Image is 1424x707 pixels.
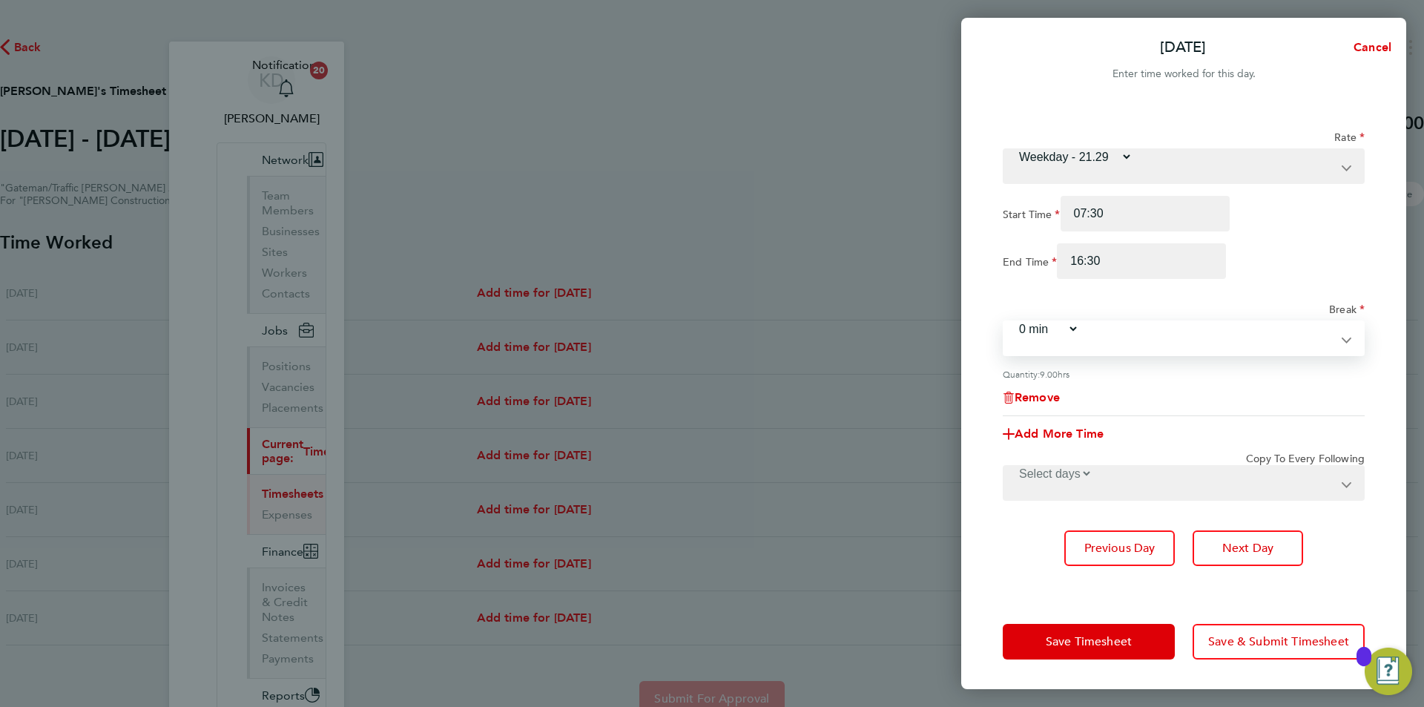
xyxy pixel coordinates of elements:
span: Save Timesheet [1046,634,1132,649]
button: Remove [1003,392,1060,404]
button: Add More Time [1003,428,1104,440]
button: Open Resource Center, 11 new notifications [1365,648,1412,695]
p: [DATE] [1160,37,1206,58]
label: Break [1329,303,1365,320]
label: End Time [1003,255,1057,273]
label: Rate [1334,131,1365,148]
label: Start Time [1003,208,1061,226]
div: Enter time worked for this day. [961,65,1406,83]
button: Save & Submit Timesheet [1193,624,1365,660]
span: Save & Submit Timesheet [1208,634,1349,649]
span: 9.00 [1040,368,1058,380]
button: Previous Day [1064,530,1175,566]
span: Cancel [1349,40,1391,54]
label: Copy To Every Following [1246,452,1365,465]
button: Next Day [1193,530,1303,566]
div: Quantity: hrs [1003,368,1365,380]
span: Next Day [1222,541,1273,556]
input: E.g. 08:00 [1061,196,1230,231]
span: Add More Time [1015,427,1104,441]
span: Previous Day [1084,541,1156,556]
input: E.g. 18:00 [1057,243,1226,279]
span: Remove [1015,390,1060,404]
button: Save Timesheet [1003,624,1175,660]
button: Cancel [1330,33,1406,62]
